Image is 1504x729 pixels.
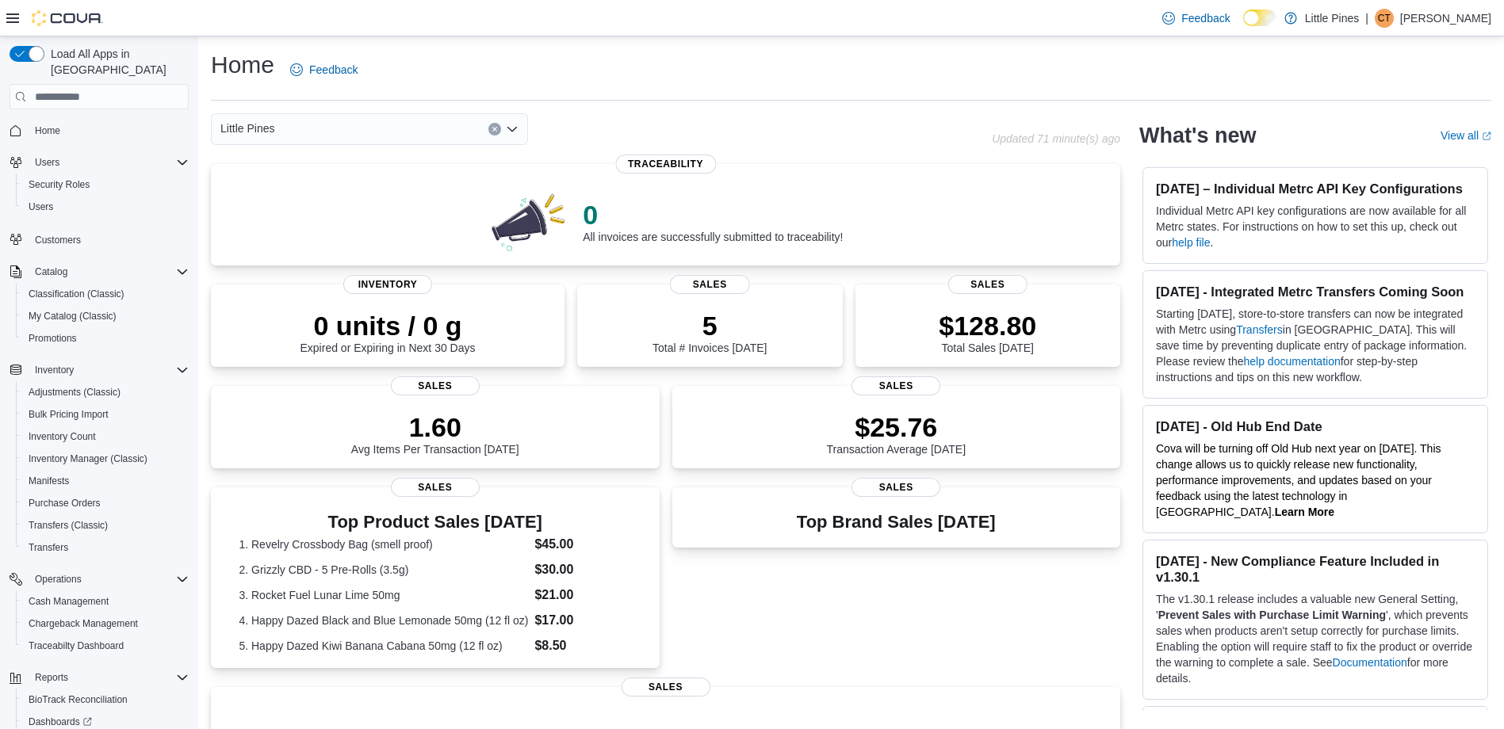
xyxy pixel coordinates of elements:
a: Transfers [1236,323,1283,336]
span: Home [29,120,189,140]
span: Transfers [22,538,189,557]
span: Bulk Pricing Import [29,408,109,421]
a: View allExternal link [1441,129,1491,142]
span: Traceabilty Dashboard [29,639,124,652]
span: Operations [29,570,189,589]
button: Open list of options [506,123,519,135]
dd: $45.00 [534,535,631,554]
span: Inventory Manager (Classic) [29,452,147,465]
input: Dark Mode [1243,10,1276,26]
span: Sales [670,275,749,294]
span: Purchase Orders [22,494,189,513]
span: Security Roles [29,178,90,191]
dt: 2. Grizzly CBD - 5 Pre-Rolls (3.5g) [239,562,528,578]
h3: Top Product Sales [DATE] [239,513,631,532]
a: Chargeback Management [22,614,144,633]
h2: What's new [1139,123,1256,148]
span: Users [35,156,59,169]
span: Chargeback Management [22,614,189,633]
div: Total Sales [DATE] [939,310,1036,354]
img: 0 [488,189,570,253]
img: Cova [32,10,103,26]
span: Customers [35,234,81,246]
span: Reports [35,671,68,684]
dd: $17.00 [534,611,631,630]
h3: [DATE] - Integrated Metrc Transfers Coming Soon [1156,284,1475,300]
a: Home [29,121,67,140]
p: [PERSON_NAME] [1400,9,1491,28]
span: Transfers [29,541,68,554]
svg: External link [1482,132,1491,141]
div: Total # Invoices [DATE] [652,310,767,354]
h3: [DATE] - New Compliance Feature Included in v1.30.1 [1156,553,1475,585]
span: Catalog [35,265,67,278]
a: Adjustments (Classic) [22,383,127,402]
button: Traceabilty Dashboard [16,635,195,657]
span: BioTrack Reconciliation [22,690,189,709]
span: Purchase Orders [29,497,101,510]
span: Inventory [35,364,74,376]
p: $25.76 [826,411,966,443]
dt: 3. Rocket Fuel Lunar Lime 50mg [239,587,528,603]
h1: Home [211,49,274,81]
span: Inventory [29,361,189,380]
a: Feedback [284,54,364,86]
button: Operations [29,570,88,589]
span: Dark Mode [1243,26,1244,27]
button: Operations [3,568,195,590]
span: Inventory Manager (Classic) [22,449,189,468]
button: My Catalog (Classic) [16,305,195,327]
span: Sales [852,478,940,497]
a: Documentation [1333,656,1407,669]
a: Customers [29,231,87,250]
a: Traceabilty Dashboard [22,636,130,655]
span: Manifests [29,475,69,487]
p: Starting [DATE], store-to-store transfers can now be integrated with Metrc using in [GEOGRAPHIC_D... [1156,306,1475,385]
a: Security Roles [22,175,96,194]
span: Sales [391,376,480,395]
h3: Top Brand Sales [DATE] [797,513,996,532]
span: Feedback [1181,10,1230,26]
a: Manifests [22,471,75,490]
span: Security Roles [22,175,189,194]
button: Clear input [488,123,501,135]
a: Classification (Classic) [22,284,131,303]
span: Users [22,197,189,216]
a: help file [1172,236,1210,249]
div: Transaction Average [DATE] [826,411,966,456]
button: Adjustments (Classic) [16,381,195,403]
button: Classification (Classic) [16,283,195,305]
span: Cash Management [29,595,109,608]
div: Candace Thompson [1375,9,1394,28]
span: Reports [29,668,189,687]
button: Users [16,196,195,218]
button: Reports [29,668,75,687]
span: Manifests [22,471,189,490]
h3: [DATE] – Individual Metrc API Key Configurations [1156,181,1475,197]
span: Promotions [22,329,189,348]
button: Security Roles [16,174,195,196]
span: Users [29,153,189,172]
strong: Prevent Sales with Purchase Limit Warning [1158,609,1386,621]
span: Inventory Count [29,430,96,443]
button: Catalog [3,261,195,283]
button: Reports [3,666,195,689]
div: Expired or Expiring in Next 30 Days [300,310,476,354]
dd: $21.00 [534,586,631,605]
span: BioTrack Reconciliation [29,693,128,706]
a: Users [22,197,59,216]
button: Cash Management [16,590,195,613]
button: Inventory [3,359,195,381]
button: Customers [3,227,195,250]
div: All invoices are successfully submitted to traceability! [583,199,843,243]
button: Users [3,151,195,174]
strong: Learn More [1275,506,1334,518]
span: Catalog [29,262,189,281]
a: BioTrack Reconciliation [22,690,134,709]
button: Catalog [29,262,74,281]
p: $128.80 [939,310,1036,342]
a: My Catalog (Classic) [22,307,123,326]
button: Inventory [29,361,80,380]
p: 0 [583,199,843,231]
span: Sales [391,478,480,497]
